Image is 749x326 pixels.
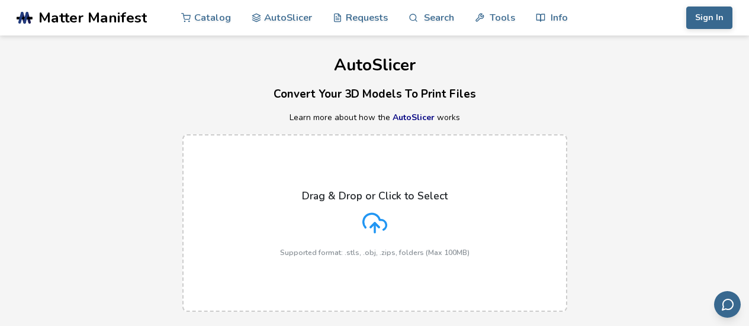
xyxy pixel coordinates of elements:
button: Send feedback via email [714,291,741,318]
span: Matter Manifest [38,9,147,26]
button: Sign In [686,7,732,29]
p: Drag & Drop or Click to Select [302,190,448,202]
p: Supported format: .stls, .obj, .zips, folders (Max 100MB) [280,248,470,257]
a: AutoSlicer [393,112,435,123]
